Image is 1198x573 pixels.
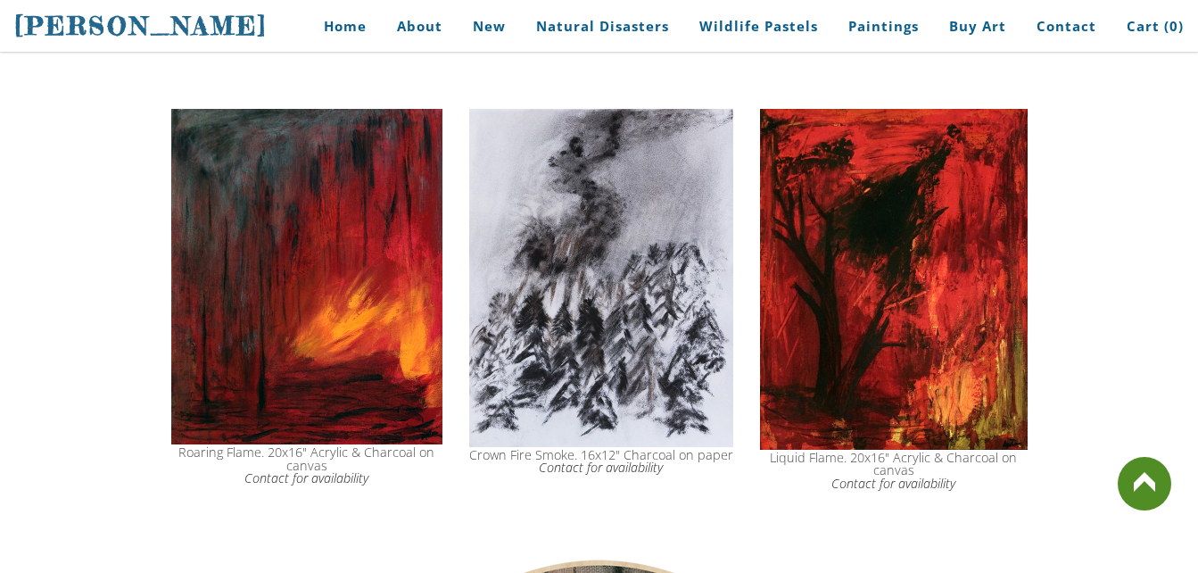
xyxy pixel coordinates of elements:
[1113,6,1184,46] a: Cart (0)
[14,9,268,43] a: [PERSON_NAME]
[171,109,442,445] img: roaring flame art
[760,109,1028,450] img: flame fire art
[686,6,831,46] a: Wildlife Pastels
[469,109,733,447] img: crown fire smoke
[469,449,733,475] div: Crown Fire Smoke. 16x12" Charcoal on paper
[297,6,380,46] a: Home
[244,469,368,486] a: Contact for availability
[171,446,442,485] div: Roaring Flame. 20x16" Acrylic & Charcoal on canvas
[384,6,456,46] a: About
[1023,6,1110,46] a: Contact
[936,6,1020,46] a: Buy Art
[835,6,932,46] a: Paintings
[523,6,682,46] a: Natural Disasters
[539,459,663,476] a: Contact for availability
[760,452,1028,490] div: Liquid Flame. 20x16" Acrylic & Charcoal on canvas
[14,11,268,41] span: [PERSON_NAME]
[831,475,955,492] a: Contact for availability
[1169,17,1178,35] span: 0
[459,6,519,46] a: New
